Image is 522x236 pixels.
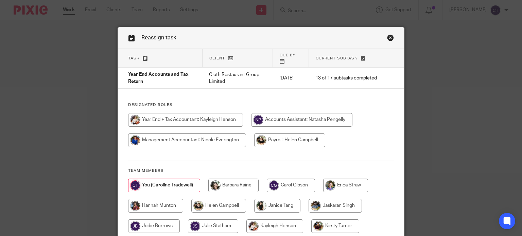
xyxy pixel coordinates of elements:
[309,68,384,89] td: 13 of 17 subtasks completed
[316,56,358,60] span: Current subtask
[128,72,189,84] span: Year End Accounts and Tax Return
[387,34,394,43] a: Close this dialog window
[280,53,295,57] span: Due by
[128,56,140,60] span: Task
[128,102,394,108] h4: Designated Roles
[279,75,302,81] p: [DATE]
[209,56,225,60] span: Client
[209,71,266,85] p: Cloth Restaurant Group Limited
[141,35,176,40] span: Reassign task
[128,168,394,174] h4: Team members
